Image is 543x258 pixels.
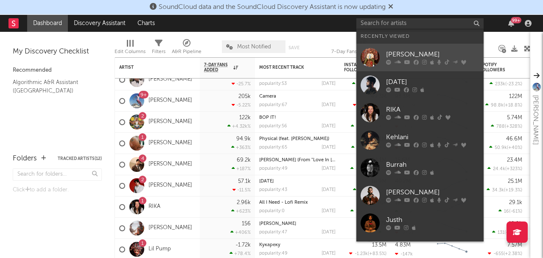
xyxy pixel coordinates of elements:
[480,62,509,73] div: Spotify Followers
[504,209,509,214] span: 16
[356,209,484,237] a: Justh
[395,242,411,248] div: 4.83M
[511,17,521,23] div: 99 +
[353,102,386,108] div: ( )
[159,4,386,11] span: SoundCloud data and the SoundCloud Discovery Assistant is now updating
[508,179,522,184] div: 25.1M
[259,179,336,184] div: December 25th
[344,62,374,73] div: Instagram Followers
[369,252,385,256] span: +83.5 %
[259,103,287,107] div: popularity: 67
[485,102,522,108] div: ( )
[231,145,251,150] div: +363 %
[259,145,287,150] div: popularity: 65
[508,20,514,27] button: 99+
[506,124,521,129] span: +328 %
[259,251,288,256] div: popularity: 49
[259,137,329,141] a: Physical (feat. [PERSON_NAME])
[356,126,484,154] a: Kehlani
[259,94,336,99] div: Camera
[148,97,192,104] a: [PERSON_NAME]
[356,18,484,29] input: Search for artists
[152,47,165,57] div: Filters
[386,105,479,115] div: RIKA
[350,208,386,214] div: ( )
[237,157,251,163] div: 69.2k
[259,137,336,141] div: Physical (feat. Troye Sivan)
[259,179,274,184] a: [DATE]
[388,4,393,11] span: Dismiss
[356,71,484,99] a: [DATE]
[68,15,132,32] a: Discovery Assistant
[356,154,484,182] a: Burrah
[395,251,413,257] div: -147k
[372,242,386,248] div: 13.5M
[259,115,276,120] a: BOP IT!
[115,36,146,61] div: Edit Columns
[386,160,479,170] div: Burrah
[13,78,93,95] a: Algorithmic A&R Assistant ([GEOGRAPHIC_DATA])
[227,123,251,129] div: +4.32k %
[495,82,505,87] span: 233k
[148,182,192,189] a: [PERSON_NAME]
[498,208,522,214] div: ( )
[350,166,386,171] div: ( )
[351,145,386,150] div: ( )
[259,188,287,192] div: popularity: 43
[237,44,271,50] span: Most Notified
[259,222,336,226] div: Udd Chala
[230,251,251,256] div: +78.4 %
[148,118,192,126] a: [PERSON_NAME]
[259,166,288,171] div: popularity: 49
[259,222,296,226] a: [PERSON_NAME]
[235,242,251,248] div: -1.72k
[356,182,484,209] a: [PERSON_NAME]
[506,136,522,142] div: 46.6M
[13,154,37,164] div: Folders
[322,145,336,150] div: [DATE]
[172,47,202,57] div: A&R Pipeline
[507,157,522,163] div: 23.4M
[491,103,504,108] span: 98.8k
[492,188,504,193] span: 34.3k
[353,187,386,193] div: ( )
[236,136,251,142] div: 94.9k
[288,45,299,50] button: Save
[331,47,395,57] div: 7-Day Fans Added (7-Day Fans Added)
[356,99,484,126] a: RIKA
[259,200,308,205] a: All I Need - Lofi Remix
[148,140,192,147] a: [PERSON_NAME]
[496,124,505,129] span: 788
[351,123,386,129] div: ( )
[505,103,521,108] span: +18.8 %
[322,188,336,192] div: [DATE]
[238,179,251,184] div: 57.1k
[356,167,369,171] span: 44.8k
[505,188,521,193] span: +19.3 %
[386,77,479,87] div: [DATE]
[58,157,102,161] button: Tracked Artists(12)
[495,146,507,150] span: 50.9k
[508,146,521,150] span: +40 %
[509,200,522,205] div: 29.1k
[530,95,540,145] div: [PERSON_NAME]
[148,246,171,253] a: Lil Pump
[322,124,336,129] div: [DATE]
[492,230,522,235] div: ( )
[386,50,479,60] div: [PERSON_NAME]
[356,209,368,214] span: 2.94k
[259,65,323,70] div: Most Recent Track
[119,65,183,70] div: Artist
[490,81,522,87] div: ( )
[349,251,386,256] div: ( )
[259,158,381,163] a: [PERSON_NAME] (From "Love In [GEOGRAPHIC_DATA]")
[386,132,479,143] div: Kehlani
[13,47,102,57] div: My Discovery Checklist
[493,167,505,171] span: 24.4k
[331,36,395,61] div: 7-Day Fans Added (7-Day Fans Added)
[356,44,484,71] a: [PERSON_NAME]
[498,230,504,235] span: 131
[386,188,479,198] div: [PERSON_NAME]
[507,167,521,171] span: +323 %
[148,76,192,83] a: [PERSON_NAME]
